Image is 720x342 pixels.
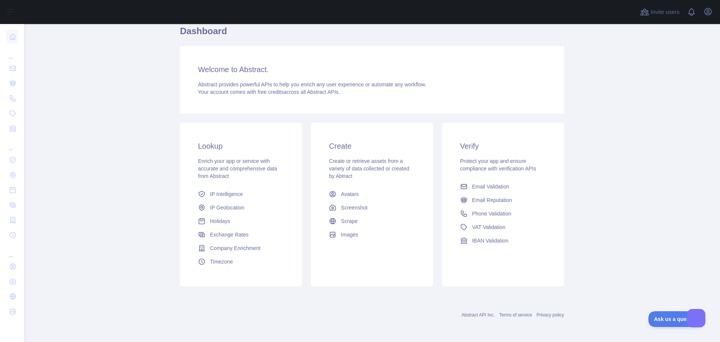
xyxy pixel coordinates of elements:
[195,214,287,228] a: Holidays
[472,196,512,204] span: Email Reputation
[499,312,532,318] a: Terms of service
[195,201,287,214] a: IP Geolocation
[651,8,679,17] span: Invite users
[341,204,367,211] span: Screenshot
[198,158,277,179] span: Enrich your app or service with accurate and comprehensive data from Abstract
[648,311,705,327] iframe: Toggle Customer Support
[457,220,549,234] a: VAT Validation
[198,64,546,75] h3: Welcome to Abstract.
[198,81,426,87] span: Abstract provides powerful APIs to help you enrich any user experience or automate any workflow.
[195,187,287,201] a: IP Intelligence
[210,217,230,225] span: Holidays
[210,244,261,252] span: Company Enrichment
[210,204,244,211] span: IP Geolocation
[326,201,418,214] a: Screenshot
[460,141,546,151] h3: Verify
[460,158,536,172] span: Protect your app and ensure compliance with verification APIs
[329,158,409,179] span: Create or retrieve assets from a variety of data collected or created by Abtract
[198,89,340,95] span: Your account comes with across all Abstract APIs.
[457,193,549,207] a: Email Reputation
[210,258,233,265] span: Timezone
[457,207,549,220] a: Phone Validation
[326,187,418,201] a: Avatars
[472,210,511,217] span: Phone Validation
[457,180,549,193] a: Email Validation
[195,255,287,268] a: Timezone
[472,183,509,190] span: Email Validation
[472,223,505,231] span: VAT Validation
[195,228,287,241] a: Exchange Rates
[198,141,284,151] h3: Lookup
[326,228,418,241] a: Images
[210,231,249,238] span: Exchange Rates
[341,190,358,198] span: Avatars
[195,241,287,255] a: Company Enrichment
[6,243,18,258] div: ...
[457,234,549,247] a: IBAN Validation
[341,217,357,225] span: Scrape
[258,89,283,95] span: free credits
[6,45,18,60] div: ...
[180,25,564,43] h1: Dashboard
[210,190,243,198] span: IP Intelligence
[462,312,495,318] a: Abstract API Inc.
[329,141,415,151] h3: Create
[472,237,508,244] span: IBAN Validation
[537,312,564,318] a: Privacy policy
[639,6,681,18] button: Invite users
[6,137,18,152] div: ...
[341,231,358,238] span: Images
[326,214,418,228] a: Scrape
